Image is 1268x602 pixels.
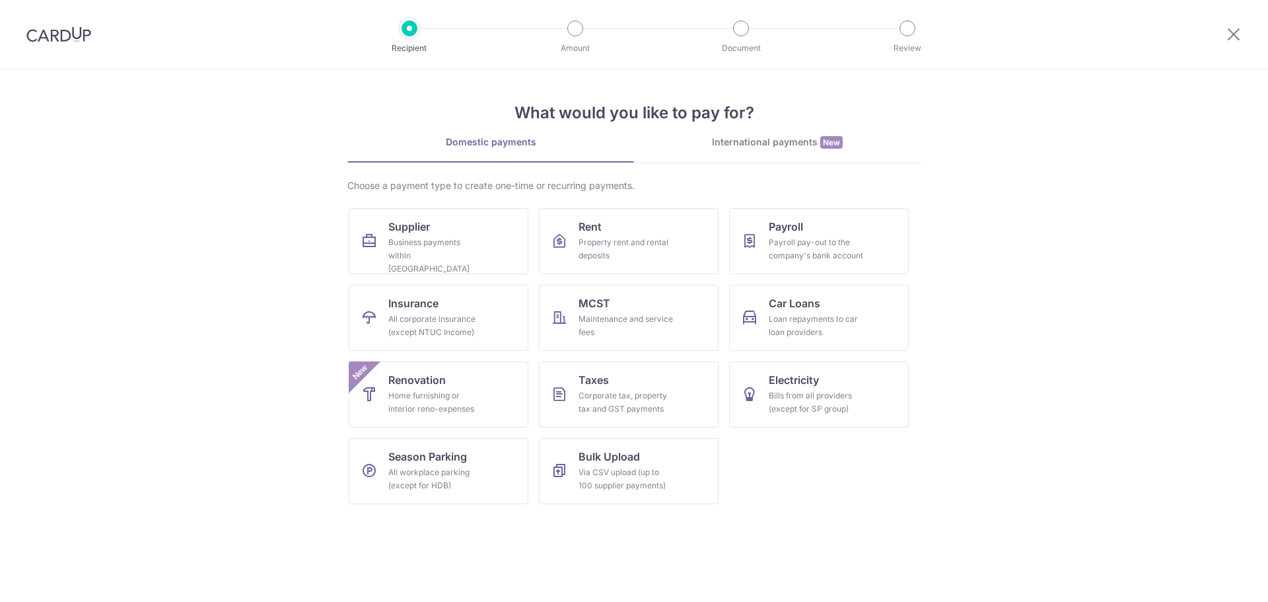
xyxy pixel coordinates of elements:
[1183,562,1255,595] iframe: Opens a widget where you can find more information
[859,42,956,55] p: Review
[729,361,909,428] a: ElectricityBills from all providers (except for SP group)
[388,466,483,492] div: All workplace parking (except for HDB)
[579,236,674,262] div: Property rent and rental deposits
[579,449,640,465] span: Bulk Upload
[388,219,430,235] span: Supplier
[579,389,674,416] div: Corporate tax, property tax and GST payments
[729,285,909,351] a: Car LoansLoan repayments to car loan providers
[579,466,674,492] div: Via CSV upload (up to 100 supplier payments)
[692,42,790,55] p: Document
[347,135,634,149] div: Domestic payments
[388,295,439,311] span: Insurance
[347,101,921,125] h4: What would you like to pay for?
[579,295,610,311] span: MCST
[579,313,674,339] div: Maintenance and service fees
[361,42,458,55] p: Recipient
[349,285,528,351] a: InsuranceAll corporate insurance (except NTUC Income)
[579,372,609,388] span: Taxes
[526,42,624,55] p: Amount
[769,236,864,262] div: Payroll pay-out to the company's bank account
[729,208,909,274] a: PayrollPayroll pay-out to the company's bank account
[349,361,371,383] span: New
[539,208,719,274] a: RentProperty rent and rental deposits
[347,179,921,192] div: Choose a payment type to create one-time or recurring payments.
[769,295,820,311] span: Car Loans
[769,219,803,235] span: Payroll
[349,208,528,274] a: SupplierBusiness payments within [GEOGRAPHIC_DATA]
[388,236,483,276] div: Business payments within [GEOGRAPHIC_DATA]
[388,372,446,388] span: Renovation
[634,135,921,149] div: International payments
[388,389,483,416] div: Home furnishing or interior reno-expenses
[388,449,467,465] span: Season Parking
[539,285,719,351] a: MCSTMaintenance and service fees
[769,313,864,339] div: Loan repayments to car loan providers
[349,361,528,428] a: RenovationHome furnishing or interior reno-expensesNew
[349,438,528,504] a: Season ParkingAll workplace parking (except for HDB)
[26,26,91,42] img: CardUp
[388,313,483,339] div: All corporate insurance (except NTUC Income)
[539,438,719,504] a: Bulk UploadVia CSV upload (up to 100 supplier payments)
[539,361,719,428] a: TaxesCorporate tax, property tax and GST payments
[579,219,602,235] span: Rent
[820,136,843,149] span: New
[769,389,864,416] div: Bills from all providers (except for SP group)
[769,372,819,388] span: Electricity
